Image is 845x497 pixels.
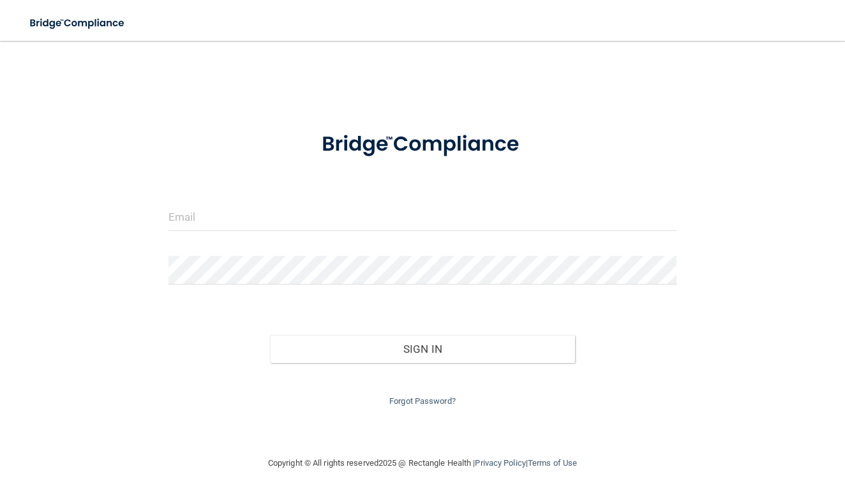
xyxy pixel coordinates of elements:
[528,458,577,468] a: Terms of Use
[190,443,655,484] div: Copyright © All rights reserved 2025 @ Rectangle Health | |
[300,117,544,172] img: bridge_compliance_login_screen.278c3ca4.svg
[389,396,456,406] a: Forgot Password?
[475,458,525,468] a: Privacy Policy
[19,10,137,36] img: bridge_compliance_login_screen.278c3ca4.svg
[168,202,677,231] input: Email
[270,335,575,363] button: Sign In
